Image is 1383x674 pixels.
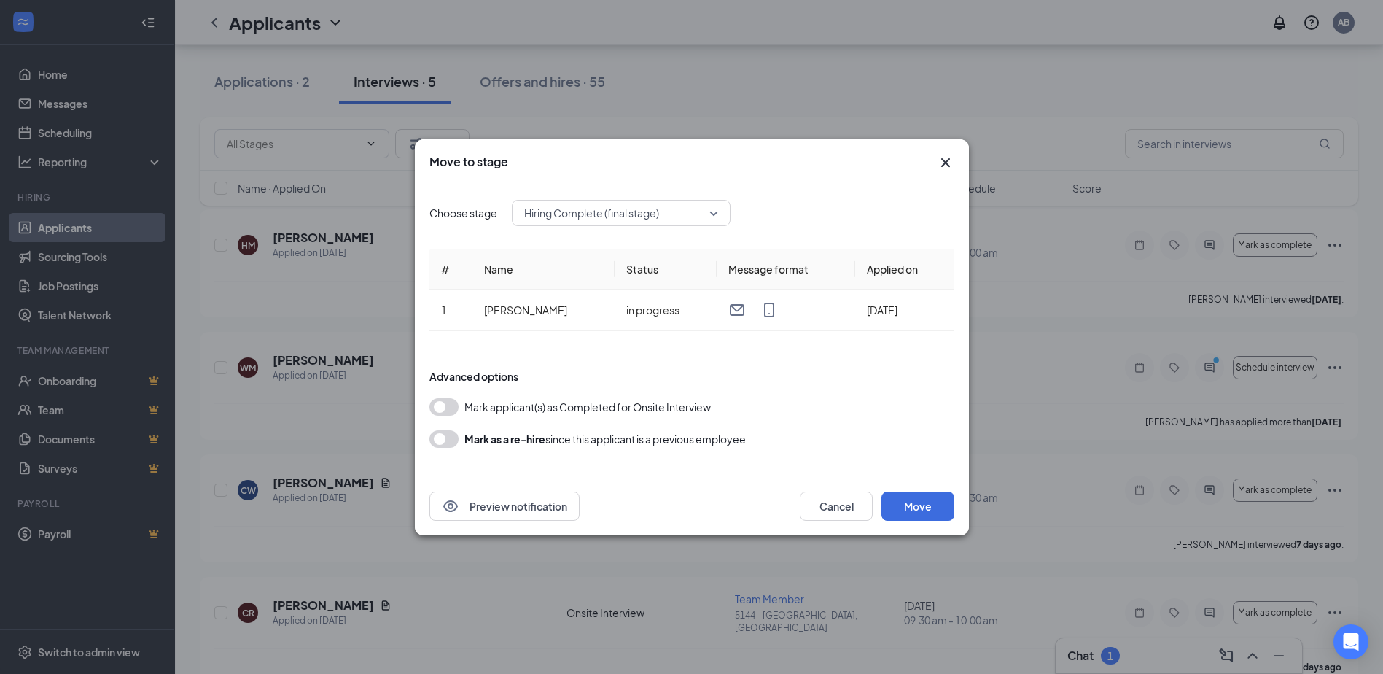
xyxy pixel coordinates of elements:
[429,369,954,384] div: Advanced options
[472,290,614,331] td: [PERSON_NAME]
[524,202,659,224] span: Hiring Complete (final stage)
[614,290,716,331] td: in progress
[800,492,873,521] button: Cancel
[429,249,472,290] th: #
[937,154,954,171] button: Close
[464,398,711,416] span: Mark applicant(s) as Completed for Onsite Interview
[717,249,855,290] th: Message format
[429,492,580,521] button: EyePreview notification
[442,497,459,515] svg: Eye
[760,301,778,319] svg: MobileSms
[881,492,954,521] button: Move
[441,303,447,317] span: 1
[937,154,954,171] svg: Cross
[854,290,954,331] td: [DATE]
[472,249,614,290] th: Name
[429,205,500,221] span: Choose stage:
[614,249,716,290] th: Status
[854,249,954,290] th: Applied on
[464,433,545,446] b: Mark as a re-hire
[1333,624,1368,659] div: Open Intercom Messenger
[464,430,749,448] div: since this applicant is a previous employee.
[728,301,746,319] svg: Email
[429,154,508,170] h3: Move to stage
